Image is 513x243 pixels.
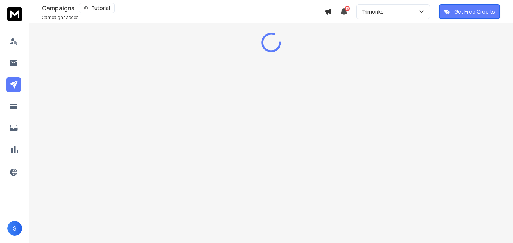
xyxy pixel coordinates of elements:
button: Tutorial [79,3,115,13]
button: S [7,221,22,236]
button: Get Free Credits [439,4,500,19]
div: Campaigns [42,3,324,13]
p: Campaigns added [42,15,79,21]
p: Get Free Credits [454,8,495,15]
p: Trimonks [361,8,387,15]
span: 15 [345,6,350,11]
